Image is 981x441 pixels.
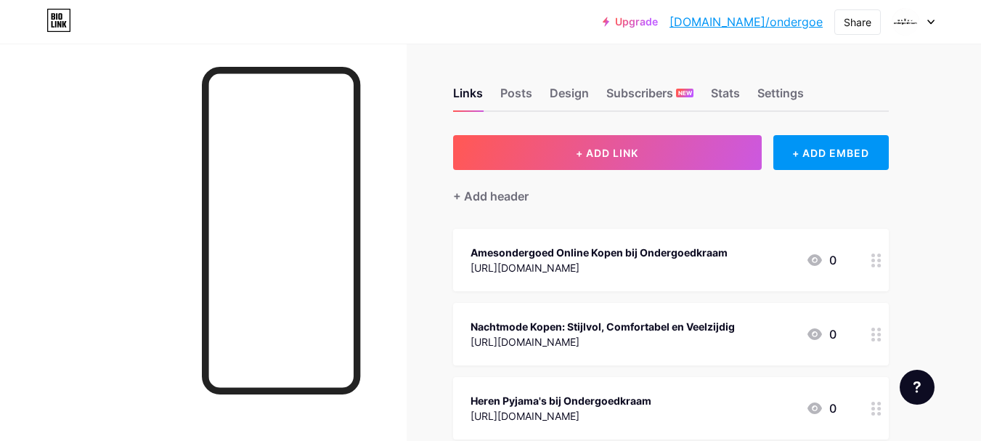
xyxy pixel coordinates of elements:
[471,408,651,424] div: [URL][DOMAIN_NAME]
[806,325,837,343] div: 0
[471,319,735,334] div: Nachtmode Kopen: Stijlvol, Comfortabel en Veelzijdig
[806,251,837,269] div: 0
[711,84,740,110] div: Stats
[471,245,728,260] div: Amesondergoed Online Kopen bij Ondergoedkraam
[453,84,483,110] div: Links
[603,16,658,28] a: Upgrade
[844,15,871,30] div: Share
[773,135,889,170] div: + ADD EMBED
[453,135,762,170] button: + ADD LINK
[678,89,692,97] span: NEW
[576,147,638,159] span: + ADD LINK
[453,187,529,205] div: + Add header
[606,84,693,110] div: Subscribers
[806,400,837,417] div: 0
[669,13,823,31] a: [DOMAIN_NAME]/ondergoe
[500,84,532,110] div: Posts
[757,84,804,110] div: Settings
[471,334,735,349] div: [URL][DOMAIN_NAME]
[550,84,589,110] div: Design
[471,260,728,275] div: [URL][DOMAIN_NAME]
[892,8,919,36] img: Ondergoed kraam
[471,393,651,408] div: Heren Pyjama's bij Ondergoedkraam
